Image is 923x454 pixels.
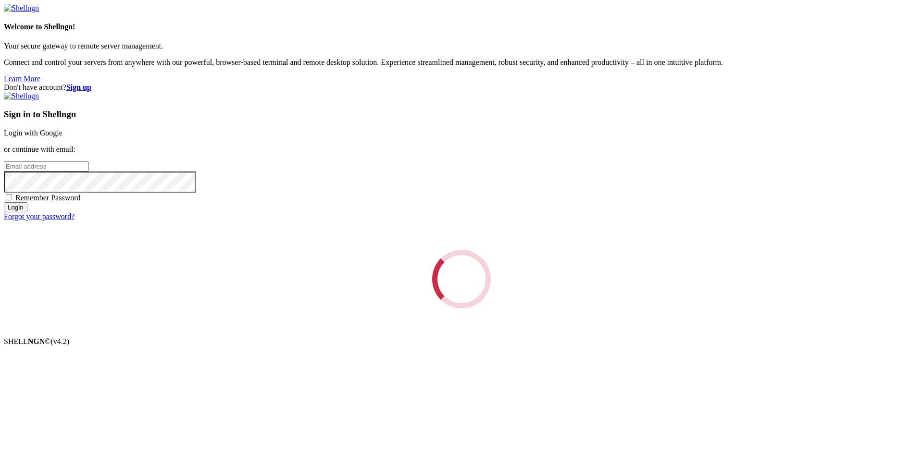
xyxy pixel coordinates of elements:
a: Login with Google [4,129,62,137]
input: Email address [4,161,89,172]
img: Shellngn [4,4,39,12]
a: Sign up [66,83,91,91]
a: Forgot your password? [4,212,75,221]
h4: Welcome to Shellngn! [4,23,919,31]
div: Don't have account? [4,83,919,92]
span: Remember Password [15,194,81,202]
div: Loading... [432,250,491,308]
input: Remember Password [6,194,12,200]
h3: Sign in to Shellngn [4,109,919,120]
p: or continue with email: [4,145,919,154]
a: Learn More [4,74,40,83]
input: Login [4,202,27,212]
p: Connect and control your servers from anywhere with our powerful, browser-based terminal and remo... [4,58,919,67]
p: Your secure gateway to remote server management. [4,42,919,50]
img: Shellngn [4,92,39,100]
span: 4.2.0 [51,337,70,345]
b: NGN [28,337,45,345]
span: SHELL © [4,337,69,345]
